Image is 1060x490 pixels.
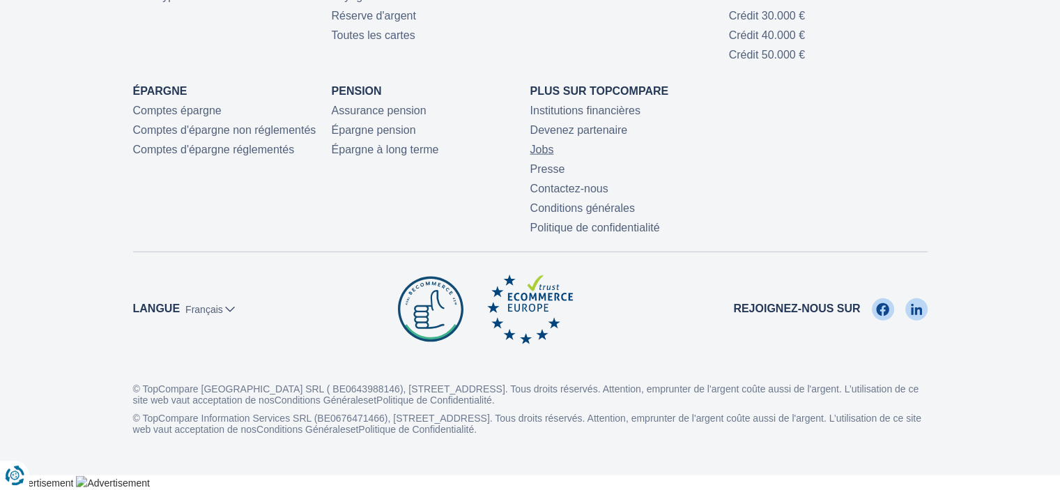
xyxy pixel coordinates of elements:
[275,395,369,406] a: Conditions Générales
[530,163,565,175] a: Presse
[133,144,295,155] a: Comptes d'épargne réglementés
[530,124,628,136] a: Devenez partenaire
[133,85,187,97] a: Épargne
[76,476,149,490] img: Advertisement
[133,124,316,136] a: Comptes d'épargne non réglementés
[530,144,554,155] a: Jobs
[133,372,928,406] p: © TopCompare [GEOGRAPHIC_DATA] SRL ( BE0643988146), [STREET_ADDRESS]. Tous droits réservés. Atten...
[487,275,573,344] img: Ecommerce Europe TopCompare
[256,424,351,435] a: Conditions Générales
[332,144,439,155] a: Épargne à long terme
[911,298,922,321] img: LinkedIn TopCompare
[133,105,222,116] a: Comptes épargne
[332,85,382,97] a: Pension
[530,183,608,194] a: Contactez-nous
[733,301,860,317] span: Rejoignez-nous sur
[729,29,805,41] a: Crédit 40.000 €
[530,85,669,97] a: Plus sur TopCompare
[332,29,415,41] a: Toutes les cartes
[729,49,805,61] a: Crédit 50.000 €
[376,395,492,406] a: Politique de Confidentialité
[332,124,416,136] a: Épargne pension
[358,424,474,435] a: Politique de Confidentialité
[530,105,640,116] a: Institutions financières
[729,10,805,22] a: Crédit 30.000 €
[530,202,635,214] a: Conditions générales
[133,413,928,435] p: © TopCompare Information Services SRL (BE0676471466), [STREET_ADDRESS]. Tous droits réservés. Att...
[332,10,416,22] a: Réserve d'argent
[530,222,660,233] a: Politique de confidentialité
[395,275,466,344] img: Be commerce TopCompare
[133,301,180,317] label: Langue
[332,105,427,116] a: Assurance pension
[876,298,889,321] img: Facebook TopCompare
